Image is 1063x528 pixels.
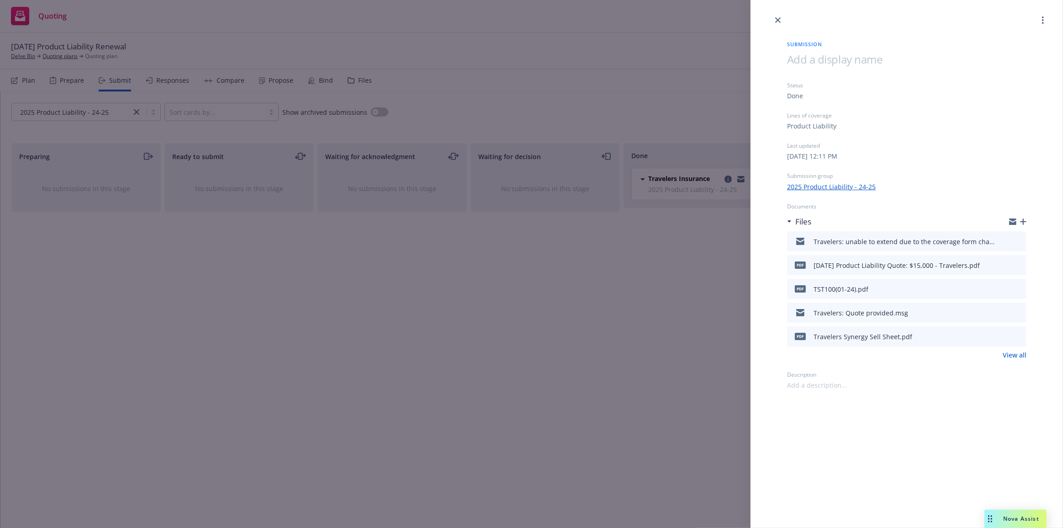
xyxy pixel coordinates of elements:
[787,172,1026,180] div: Submission group
[795,216,811,228] h3: Files
[1000,260,1007,271] button: download file
[1000,283,1007,294] button: download file
[787,112,1026,119] div: Lines of coverage
[984,510,996,528] div: Drag to move
[795,333,806,340] span: pdf
[795,261,806,268] span: pdf
[795,285,806,292] span: pdf
[787,121,836,131] div: Product Liability
[984,510,1047,528] button: Nova Assist
[1003,515,1039,523] span: Nova Assist
[1015,260,1023,271] button: preview file
[787,203,1026,210] div: Documents
[1003,350,1026,360] a: View all
[787,216,811,228] div: Files
[787,182,876,192] a: 2025 Product Liability - 24-25
[1037,15,1048,26] a: more
[814,332,912,341] div: Travelers Synergy Sell Sheet.pdf
[1000,236,1007,247] button: download file
[1015,307,1023,318] button: preview file
[787,142,1026,149] div: Last updated
[787,91,803,101] div: Done
[1000,331,1007,342] button: download file
[814,261,980,270] div: [DATE] Product Liability Quote: $15,000 - Travelers.pdf
[814,284,868,294] div: TST100(01-24).pdf
[787,40,1026,48] span: Submission
[1000,307,1007,318] button: download file
[787,81,1026,89] div: Status
[814,308,908,318] div: Travelers: Quote provided.msg
[787,371,1026,379] div: Description
[814,237,996,246] div: Travelers: unable to extend due to the coverage form change.msg
[1015,331,1023,342] button: preview file
[787,151,837,161] div: [DATE] 12:11 PM
[1015,236,1023,247] button: preview file
[772,15,783,26] a: close
[1015,283,1023,294] button: preview file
